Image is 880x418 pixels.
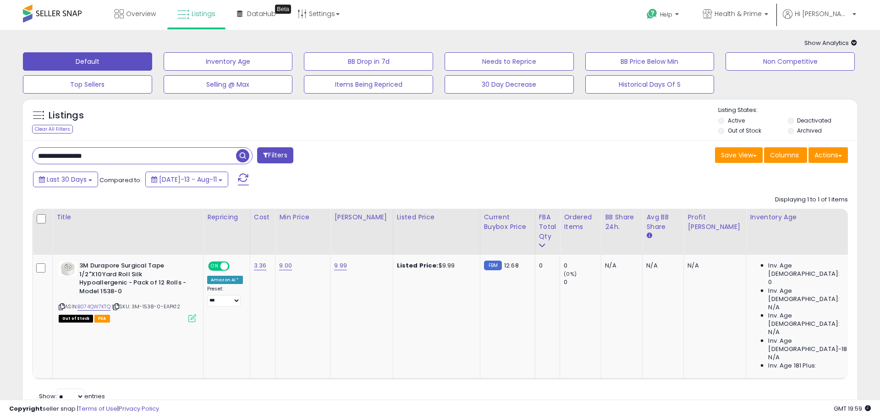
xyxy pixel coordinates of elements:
div: FBA Total Qty [539,212,556,241]
div: N/A [687,262,739,270]
div: 0 [564,262,601,270]
span: Overview [126,9,156,18]
button: [DATE]-13 - Aug-11 [145,172,228,187]
div: Amazon AI * [207,276,243,284]
a: 9.00 [279,261,292,270]
button: Historical Days Of S [585,75,715,94]
button: Top Sellers [23,75,152,94]
label: Deactivated [797,117,831,124]
span: OFF [228,262,243,270]
span: Inv. Age 181 Plus: [768,362,816,370]
p: Listing States: [718,106,857,115]
small: (0%) [564,270,577,278]
span: Inv. Age [DEMOGRAPHIC_DATA]: [768,262,852,278]
a: B074QW7KTQ [77,303,110,311]
div: $9.99 [397,262,473,270]
span: Hi [PERSON_NAME] [795,9,850,18]
div: [PERSON_NAME] [334,212,389,222]
span: FBA [94,315,110,323]
div: Avg BB Share [646,212,680,232]
span: Listings [192,9,215,18]
div: N/A [605,262,635,270]
div: Min Price [279,212,326,222]
span: N/A [768,303,779,312]
div: Profit [PERSON_NAME] [687,212,742,232]
div: N/A [646,262,676,270]
button: Items Being Repriced [304,75,433,94]
button: Non Competitive [726,52,855,71]
span: 0 [768,278,772,286]
button: BB Drop in 7d [304,52,433,71]
div: Ordered Items [564,212,597,232]
button: Inventory Age [164,52,293,71]
label: Archived [797,127,822,134]
span: | SKU: 3M-1538-0-EAPK12 [112,303,180,310]
div: Clear All Filters [32,125,73,134]
div: Cost [254,212,272,222]
img: 31HMMUDBgIL._SL40_.jpg [59,262,77,276]
button: Last 30 Days [33,172,98,187]
div: Title [56,212,199,222]
label: Out of Stock [728,127,761,134]
button: Filters [257,147,293,163]
button: Actions [808,147,848,163]
button: Save View [715,147,763,163]
span: Show: entries [39,392,105,401]
span: Compared to: [99,176,142,184]
a: 9.99 [334,261,347,270]
a: Privacy Policy [119,404,159,413]
div: seller snap | | [9,405,159,413]
span: Health & Prime [715,9,762,18]
a: Terms of Use [78,404,117,413]
button: Columns [764,147,807,163]
small: Avg BB Share. [646,232,652,240]
button: Needs to Reprice [445,52,574,71]
a: Help [639,1,688,30]
small: FBM [484,261,502,270]
span: 12.68 [504,261,519,270]
button: 30 Day Decrease [445,75,574,94]
span: Show Analytics [804,39,857,47]
div: ASIN: [59,262,196,321]
div: Repricing [207,212,246,222]
span: 2025-09-11 19:59 GMT [834,404,871,413]
span: Inv. Age [DEMOGRAPHIC_DATA]-180: [768,337,852,353]
span: All listings that are currently out of stock and unavailable for purchase on Amazon [59,315,93,323]
span: Inv. Age [DEMOGRAPHIC_DATA]: [768,287,852,303]
span: ON [209,262,220,270]
button: Selling @ Max [164,75,293,94]
span: DataHub [247,9,276,18]
strong: Copyright [9,404,43,413]
button: BB Price Below Min [585,52,715,71]
div: 0 [564,278,601,286]
span: [DATE]-13 - Aug-11 [159,175,217,184]
div: BB Share 24h. [605,212,638,232]
span: Columns [770,150,799,160]
span: N/A [768,353,779,362]
b: 3M Durapore Surgical Tape 1/2"X10Yard Roll Silk Hypoallergenic - Pack of 12 Rolls - Model 1538-0 [79,262,191,298]
div: Tooltip anchor [275,5,291,14]
div: 0 [539,262,553,270]
span: N/A [768,328,779,336]
span: Help [660,11,672,18]
div: Current Buybox Price [484,212,531,232]
div: Listed Price [397,212,476,222]
span: Inv. Age [DEMOGRAPHIC_DATA]: [768,312,852,328]
h5: Listings [49,109,84,122]
button: Default [23,52,152,71]
i: Get Help [646,8,658,20]
div: Inventory Age [750,212,855,222]
div: Displaying 1 to 1 of 1 items [775,195,848,204]
span: Last 30 Days [47,175,87,184]
b: Listed Price: [397,261,439,270]
a: 3.36 [254,261,267,270]
label: Active [728,117,745,124]
a: Hi [PERSON_NAME] [783,9,856,30]
div: Preset: [207,286,243,307]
